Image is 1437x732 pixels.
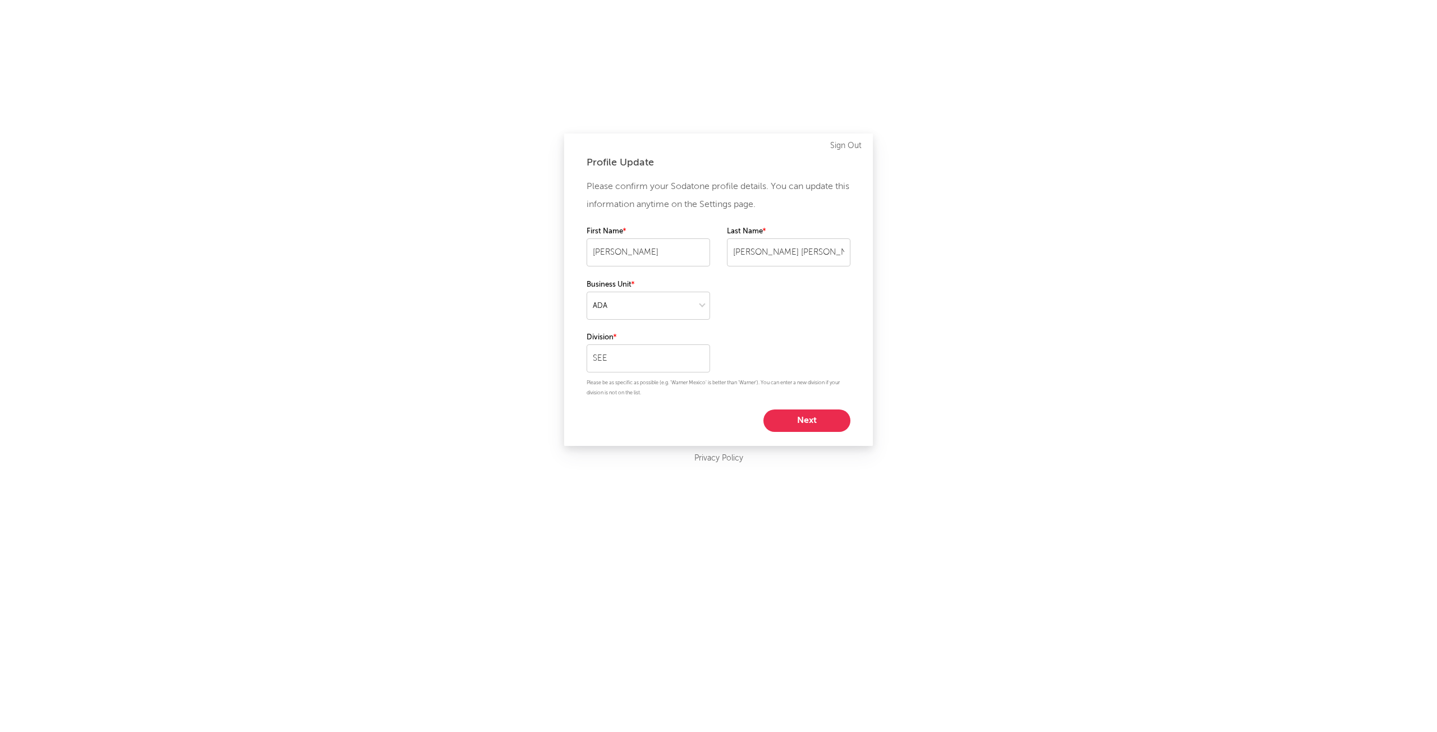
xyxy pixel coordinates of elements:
a: Sign Out [830,139,862,153]
label: Division [587,331,710,344]
button: Next [763,409,850,432]
div: Profile Update [587,156,850,169]
input: Your first name [587,238,710,266]
label: Business Unit [587,278,710,292]
input: Your division [587,344,710,372]
input: Your last name [727,238,850,266]
label: Last Name [727,225,850,238]
label: First Name [587,225,710,238]
a: Privacy Policy [694,452,743,466]
p: Please confirm your Sodatone profile details. You can update this information anytime on the Sett... [587,178,850,214]
p: Please be as specific as possible (e.g. 'Warner Mexico' is better than 'Warner'). You can enter a... [587,378,850,398]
